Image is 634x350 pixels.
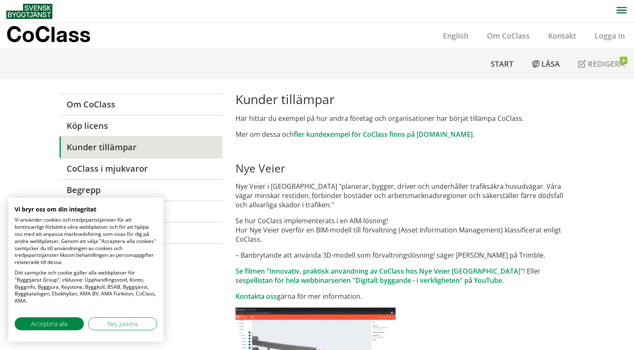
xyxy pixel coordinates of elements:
[481,49,523,78] a: Start
[434,31,478,41] a: English
[294,130,473,139] a: fler kundexempel för CoClass finns på [DOMAIN_NAME]
[235,92,574,107] h1: Kunder tillämpar
[235,130,574,139] p: Mer om dessa och .
[523,49,569,78] a: Läsa
[88,317,157,330] button: Justera cookie preferenser
[235,114,574,123] p: Här hittar du exempel på hur andra företag och organisationer har börjat tillämpa CoClass.
[60,179,223,201] a: Begrepp
[60,94,223,115] a: Om CoClass
[6,29,91,39] p: CoClass
[60,115,223,136] a: Köp licens
[6,4,52,19] img: Svensk Byggtjänst
[491,59,513,69] span: Start
[60,136,223,158] a: Kunder tillämpar
[235,182,574,209] p: Nye Veier i [GEOGRAPHIC_DATA] "planerar, bygger, driver och underhåller trafiksäkra huvudvägar. V...
[15,269,157,305] p: Ditt samtycke och cookie gäller alla webbplatser för "Byggtjänst Group", inklusive: Upphandlingss...
[478,31,539,41] a: Om CoClass
[15,217,157,266] p: Vi använder cookies och tredjepartstjänster för att kontinuerligt förbättra våra webbplatser och ...
[235,266,523,276] a: Se filmen "Innovativ, praktisk användning av CoClass hos Nye Veier [GEOGRAPHIC_DATA]"
[31,319,67,328] span: Acceptera alla
[235,292,277,301] a: Kontakta oss
[235,251,574,260] p: – Banbrytande att använda 3D-modell som förvaltningslösning! säger [PERSON_NAME] på Trimble.
[235,292,574,301] p: gärna för mer information.
[108,319,137,328] span: Nej, justera
[539,31,585,41] a: Kontakt
[15,317,84,330] button: Acceptera alla cookies
[15,206,157,213] h2: Vi bryr oss om din integritet
[60,158,223,179] a: CoClass i mjukvaror
[6,23,109,49] a: CoClass
[235,162,574,175] h2: Nye Veier
[235,266,574,285] p: ! Eller se .
[541,59,560,69] span: Läsa
[235,216,574,244] p: Se hur CoClass implementerats i en AIM-lösning! Hur Nye Veier överför en BIM-modell till förvaltn...
[243,276,502,285] a: spellistan för hela webbinarserien "Digitalt byggande - i verkligheten" på YouTube
[585,31,634,41] a: Logga in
